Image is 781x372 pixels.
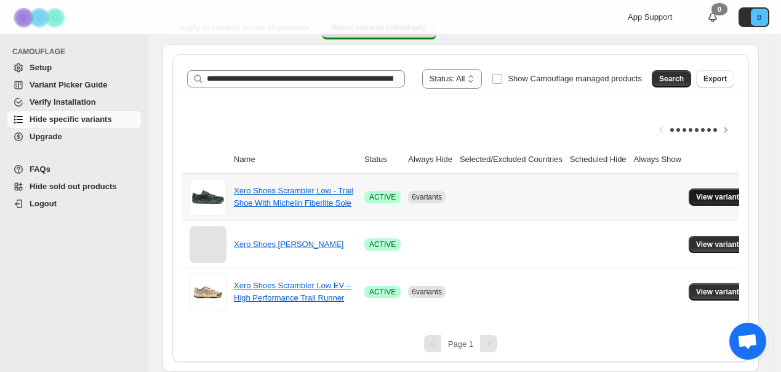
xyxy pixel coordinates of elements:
[711,3,727,15] div: 0
[703,74,727,84] span: Export
[30,63,52,72] span: Setup
[30,164,50,174] span: FAQs
[182,335,739,352] nav: Pagination
[689,188,751,206] button: View variants
[689,283,751,301] button: View variants
[162,44,759,372] div: Select variants individually
[30,132,62,141] span: Upgrade
[652,70,691,87] button: Search
[404,146,456,174] th: Always Hide
[361,146,404,174] th: Status
[234,281,351,302] a: Xero Shoes Scrambler Low EV – High Performance Trail Runner
[7,76,141,94] a: Variant Picker Guide
[456,146,566,174] th: Selected/Excluded Countries
[696,287,743,297] span: View variants
[412,288,442,296] span: 6 variants
[717,121,734,139] button: Scroll table right one column
[7,59,141,76] a: Setup
[739,7,769,27] button: Avatar with initials B
[234,186,353,208] a: Xero Shoes Scrambler Low - Trail Shoe With Michelin Fiberlite Sole
[628,12,672,22] span: App Support
[7,111,141,128] a: Hide specific variants
[7,94,141,111] a: Verify Installation
[707,11,719,23] a: 0
[30,97,96,107] span: Verify Installation
[448,339,473,349] span: Page 1
[369,287,396,297] span: ACTIVE
[696,240,743,249] span: View variants
[729,323,766,360] a: Open chat
[566,146,630,174] th: Scheduled Hide
[659,74,684,84] span: Search
[230,146,361,174] th: Name
[30,199,57,208] span: Logout
[234,240,343,249] a: Xero Shoes [PERSON_NAME]
[10,1,71,34] img: Camouflage
[30,115,112,124] span: Hide specific variants
[30,80,107,89] span: Variant Picker Guide
[630,146,685,174] th: Always Show
[12,47,142,57] span: CAMOUFLAGE
[508,74,642,83] span: Show Camouflage managed products
[369,240,396,249] span: ACTIVE
[30,182,117,191] span: Hide sold out products
[689,236,751,253] button: View variants
[369,192,396,202] span: ACTIVE
[412,193,442,201] span: 6 variants
[696,70,734,87] button: Export
[7,195,141,212] a: Logout
[751,9,768,26] span: Avatar with initials B
[757,14,761,21] text: B
[7,161,141,178] a: FAQs
[7,178,141,195] a: Hide sold out products
[7,128,141,145] a: Upgrade
[696,192,743,202] span: View variants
